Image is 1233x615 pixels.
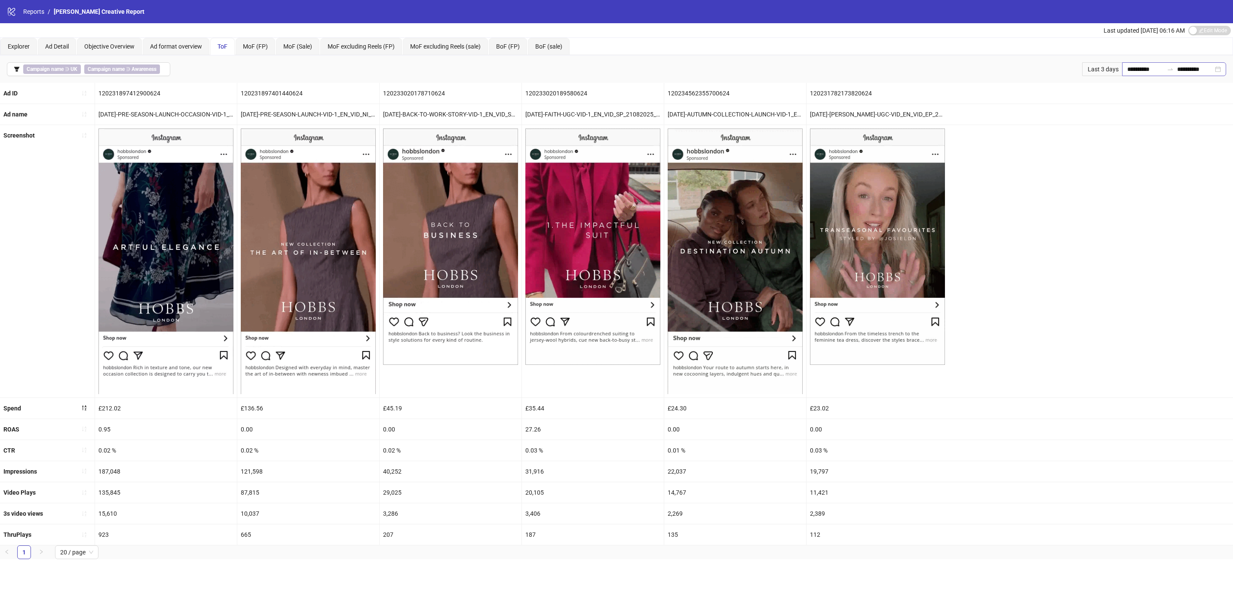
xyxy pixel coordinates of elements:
div: 0.03 % [807,440,948,461]
div: Last 3 days [1082,62,1122,76]
li: Next Page [34,545,48,559]
div: 0.03 % [522,440,664,461]
span: sort-ascending [81,532,87,538]
span: Ad Detail [45,43,69,50]
a: 1 [18,546,31,559]
span: sort-ascending [81,132,87,138]
div: 120234562355700624 [664,83,806,104]
b: Impressions [3,468,37,475]
div: 120233020189580624 [522,83,664,104]
div: Page Size [55,545,98,559]
div: £212.02 [95,398,237,419]
div: 0.00 [380,419,521,440]
img: Screenshot 120231897401440624 [241,129,376,394]
div: 14,767 [664,482,806,503]
b: ThruPlays [3,531,31,538]
b: UK [71,66,77,72]
div: 120231897401440624 [237,83,379,104]
span: MoF (Sale) [283,43,312,50]
div: 120231782173820624 [807,83,948,104]
span: 20 / page [60,546,93,559]
span: to [1167,66,1174,73]
span: BoF (sale) [535,43,562,50]
img: Screenshot 120231897412900624 [98,129,233,394]
div: 22,037 [664,461,806,482]
span: sort-ascending [81,90,87,96]
b: Ad ID [3,90,18,97]
div: 187,048 [95,461,237,482]
b: Screenshot [3,132,35,139]
li: 1 [17,545,31,559]
div: [DATE]-PRE-SEASON-LAUNCH-VID-1_EN_VID_NI_28072025_F_CC_SC1_USP10_SEASONAL [237,104,379,125]
div: 31,916 [522,461,664,482]
b: Campaign name [27,66,64,72]
div: 135,845 [95,482,237,503]
span: MoF (FP) [243,43,268,50]
div: 0.02 % [95,440,237,461]
span: sort-ascending [81,426,87,432]
span: Last updated [DATE] 06:16 AM [1104,27,1185,34]
div: 0.95 [95,419,237,440]
span: sort-ascending [81,511,87,517]
div: 87,815 [237,482,379,503]
div: 27.26 [522,419,664,440]
div: 3,286 [380,503,521,524]
div: 2,389 [807,503,948,524]
img: Screenshot 120233020189580624 [525,129,660,365]
div: 0.02 % [380,440,521,461]
b: Campaign name [88,66,125,72]
div: 112 [807,524,948,545]
span: right [39,549,44,554]
div: [DATE]-[PERSON_NAME]-UGC-VID_EN_VID_EP_29072025_F_CC_SC13_None_UGC [807,104,948,125]
div: [DATE]-FAITH-UGC-VID-1_EN_VID_SP_21082025_F_CC_SC13_None_UGC [522,104,664,125]
div: 20,105 [522,482,664,503]
div: 923 [95,524,237,545]
div: 120233020178710624 [380,83,521,104]
span: Objective Overview [84,43,135,50]
div: £23.02 [807,398,948,419]
b: Video Plays [3,489,36,496]
div: 121,598 [237,461,379,482]
div: £24.30 [664,398,806,419]
div: 29,025 [380,482,521,503]
span: sort-ascending [81,490,87,496]
b: Spend [3,405,21,412]
div: 11,421 [807,482,948,503]
div: 665 [237,524,379,545]
button: Campaign name ∋ UKCampaign name ∋ Awareness [7,62,170,76]
div: 0.02 % [237,440,379,461]
li: / [48,7,50,16]
span: sort-ascending [81,447,87,453]
span: Ad format overview [150,43,202,50]
span: ∋ [84,64,160,74]
div: 120231897412900624 [95,83,237,104]
span: swap-right [1167,66,1174,73]
b: Awareness [132,66,156,72]
div: 40,252 [380,461,521,482]
span: ∋ [23,64,81,74]
span: left [4,549,9,554]
div: 0.00 [807,419,948,440]
div: 207 [380,524,521,545]
div: £35.44 [522,398,664,419]
div: 0.01 % [664,440,806,461]
div: 3,406 [522,503,664,524]
span: ToF [218,43,227,50]
div: 2,269 [664,503,806,524]
span: [PERSON_NAME] Creative Report [54,8,144,15]
img: Screenshot 120233020178710624 [383,129,518,365]
b: 3s video views [3,510,43,517]
span: sort-descending [81,405,87,411]
b: ROAS [3,426,19,433]
div: 0.00 [664,419,806,440]
div: [DATE]-AUTUMN-COLLECTION-LAUNCH-VID-1_EN_VID_NI_02092025_F_CC_SC24_USP10_SEASONAL [664,104,806,125]
img: Screenshot 120234562355700624 [668,129,803,394]
b: Ad name [3,111,28,118]
div: £45.19 [380,398,521,419]
b: CTR [3,447,15,454]
div: [DATE]-PRE-SEASON-LAUNCH-OCCASION-VID-1_EN_VID_NI_30072025_F_CC_SC1_None_SEASONAL [95,104,237,125]
span: MoF excluding Reels (sale) [410,43,481,50]
span: MoF excluding Reels (FP) [328,43,395,50]
a: Reports [21,7,46,16]
div: [DATE]-BACK-TO-WORK-STORY-VID-1_EN_VID_SP_16082025_F_CC_SC1_None_ [380,104,521,125]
